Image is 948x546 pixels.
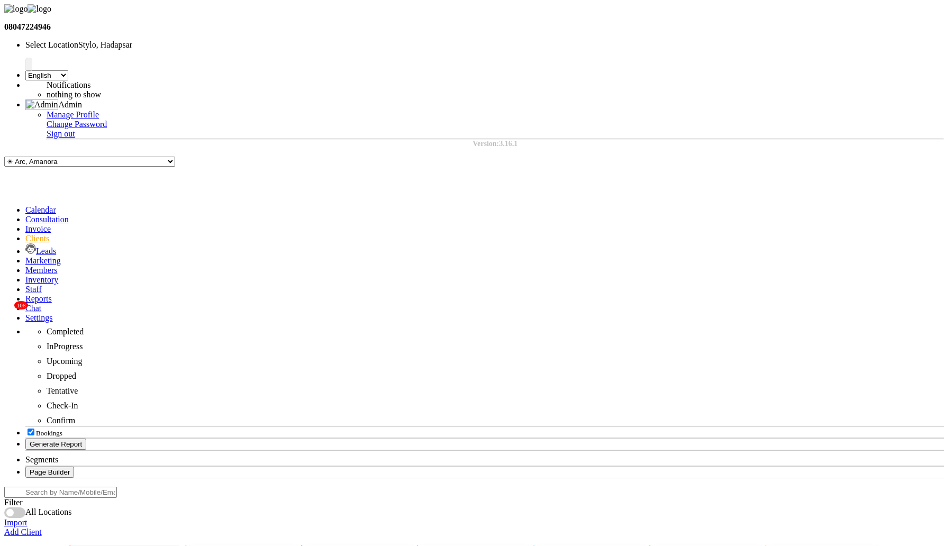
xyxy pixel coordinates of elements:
[28,4,51,14] img: logo
[25,266,57,275] a: Members
[47,342,83,351] span: InProgress
[25,439,86,450] button: Generate Report
[4,4,28,14] img: logo
[25,507,72,516] span: All Locations
[25,256,61,265] a: Marketing
[47,416,75,425] span: Confirm
[25,467,74,478] button: Page Builder
[47,327,84,336] span: Completed
[47,357,83,366] span: Upcoming
[25,304,41,313] span: Chat
[25,304,41,313] a: 108Chat
[47,401,78,410] span: Check-In
[25,99,58,110] img: Admin
[14,301,28,310] span: 108
[47,80,311,90] div: Notifications
[58,100,81,109] span: Admin
[47,90,311,99] li: nothing to show
[25,234,49,243] a: Clients
[25,224,51,233] a: Invoice
[47,140,944,148] div: Version:3.16.1
[4,498,23,507] span: Filter
[25,294,52,303] a: Reports
[25,313,53,322] a: Settings
[36,247,56,256] span: Leads
[4,527,42,536] a: Add Client
[36,429,62,437] span: Bookings
[4,487,117,498] input: Search by Name/Mobile/Email/Code
[25,205,56,214] a: Calendar
[25,285,42,294] a: Staff
[4,518,28,527] a: Import
[25,455,58,464] span: Segments
[25,247,56,256] a: Leads
[25,275,58,284] a: Inventory
[4,22,51,31] b: 08047224946
[47,110,99,119] a: Manage Profile
[25,215,69,224] a: Consultation
[47,371,76,380] span: Dropped
[47,129,75,138] a: Sign out
[47,386,78,395] span: Tentative
[47,120,107,129] a: Change Password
